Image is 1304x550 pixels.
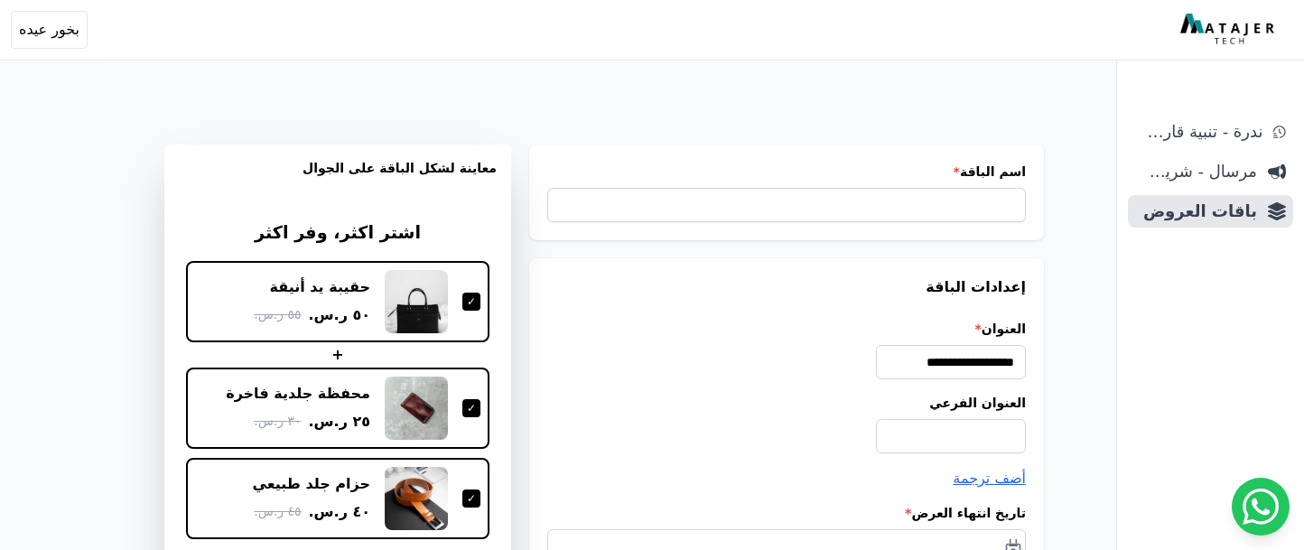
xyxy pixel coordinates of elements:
label: العنوان [547,320,1026,338]
label: اسم الباقة [547,163,1026,181]
h3: اشتر اكثر، وفر اكثر [186,220,489,247]
div: محفظة جلدية فاخرة [226,384,370,404]
img: MatajerTech Logo [1180,14,1279,46]
h3: إعدادات الباقة [547,276,1026,298]
button: بخور عيده [11,11,88,49]
span: أضف ترجمة [953,470,1026,487]
img: حزام جلد طبيعي [385,467,448,530]
div: + [186,344,489,366]
span: ندرة - تنبية قارب علي النفاذ [1135,119,1262,144]
div: حزام جلد طبيعي [253,474,371,494]
label: تاريخ انتهاء العرض [547,504,1026,522]
span: بخور عيده [19,19,79,41]
img: محفظة جلدية فاخرة [385,377,448,440]
label: العنوان الفرعي [547,394,1026,412]
h3: معاينة لشكل الباقة على الجوال [179,159,497,199]
span: ٢٥ ر.س. [308,411,370,433]
button: أضف ترجمة [953,468,1026,489]
img: حقيبة يد أنيقة [385,270,448,333]
span: مرسال - شريط دعاية [1135,159,1257,184]
span: ٥٥ ر.س. [254,305,301,324]
span: ٤٠ ر.س. [308,501,370,523]
span: ٣٠ ر.س. [254,412,301,431]
span: ٥٠ ر.س. [308,304,370,326]
span: ٤٥ ر.س. [254,502,301,521]
span: باقات العروض [1135,199,1257,224]
div: حقيبة يد أنيقة [270,277,370,297]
